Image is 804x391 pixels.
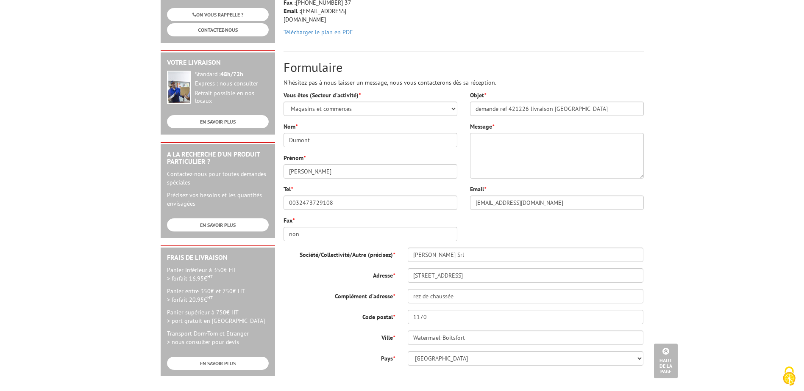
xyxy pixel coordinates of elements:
button: Cookies (fenêtre modale) [774,362,804,391]
div: Express : nous consulter [195,80,269,88]
span: > forfait 16.95€ [167,275,213,282]
p: Contactez-nous pour toutes demandes spéciales [167,170,269,187]
label: Code postal [277,310,401,321]
span: > nous consulter pour devis [167,338,239,346]
p: Panier supérieur à 750€ HT [167,308,269,325]
strong: 48h/72h [220,70,243,78]
p: Transport Dom-Tom et Etranger [167,329,269,346]
a: EN SAVOIR PLUS [167,218,269,231]
label: Prénom [284,154,306,162]
label: Tel [284,185,293,193]
label: Pays [277,351,401,363]
span: > forfait 20.95€ [167,296,213,303]
img: Cookies (fenêtre modale) [779,366,800,387]
p: Panier inférieur à 350€ HT [167,266,269,283]
label: Ville [277,330,401,342]
p: N'hésitez pas à nous laisser un message, nous vous contacterons dès sa réception. [284,78,644,87]
label: Complément d'adresse [277,289,401,300]
label: Société/Collectivité/Autre (précisez) [277,248,401,259]
img: widget-livraison.jpg [167,71,191,104]
sup: HT [207,273,213,279]
span: > port gratuit en [GEOGRAPHIC_DATA] [167,317,265,325]
label: Fax [284,216,295,225]
h2: Votre livraison [167,59,269,66]
p: Précisez vos besoins et les quantités envisagées [167,191,269,208]
sup: HT [207,295,213,300]
a: EN SAVOIR PLUS [167,115,269,128]
a: ON VOUS RAPPELLE ? [167,8,269,21]
h2: Formulaire [284,60,644,74]
div: Retrait possible en nos locaux [195,90,269,105]
p: Panier entre 350€ et 750€ HT [167,287,269,304]
a: Télécharger le plan en PDF [284,28,353,36]
div: Standard : [195,71,269,78]
label: Vous êtes (Secteur d'activité) [284,91,361,99]
a: Haut de la page [654,344,678,378]
label: Email [470,185,486,193]
label: Adresse [277,268,401,280]
a: EN SAVOIR PLUS [167,357,269,370]
h2: A la recherche d'un produit particulier ? [167,151,269,165]
strong: Email : [284,7,301,15]
label: Nom [284,122,298,131]
label: Message [470,122,494,131]
label: Objet [470,91,486,99]
h2: Frais de Livraison [167,254,269,262]
a: CONTACTEZ-NOUS [167,23,269,36]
